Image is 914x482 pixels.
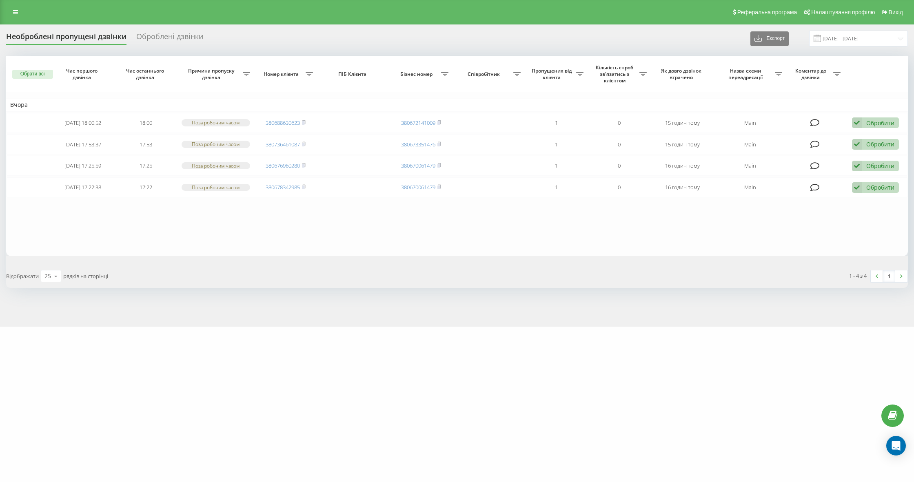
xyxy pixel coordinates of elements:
[886,436,906,455] div: Open Intercom Messenger
[525,135,588,155] td: 1
[651,113,714,133] td: 15 годин тому
[6,99,908,111] td: Вчора
[266,141,300,148] a: 380736461087
[401,184,435,191] a: 380670061479
[51,135,115,155] td: [DATE] 17:53:37
[588,177,651,197] td: 0
[114,177,177,197] td: 17:22
[182,119,250,126] div: Поза робочим часом
[114,113,177,133] td: 18:00
[651,177,714,197] td: 16 годин тому
[266,119,300,126] a: 380688630623
[136,32,203,45] div: Оброблені дзвінки
[114,135,177,155] td: 17:53
[182,184,250,191] div: Поза робочим часом
[525,177,588,197] td: 1
[182,68,243,80] span: Причина пропуску дзвінка
[51,177,115,197] td: [DATE] 17:22:38
[866,162,894,170] div: Обробити
[811,9,875,15] span: Налаштування профілю
[588,135,651,155] td: 0
[182,162,250,169] div: Поза робочим часом
[714,177,786,197] td: Main
[592,64,639,84] span: Кількість спроб зв'язатись з клієнтом
[457,71,513,77] span: Співробітник
[714,135,786,155] td: Main
[866,184,894,191] div: Обробити
[883,270,895,282] a: 1
[114,156,177,176] td: 17:25
[529,68,577,80] span: Пропущених від клієнта
[51,156,115,176] td: [DATE] 17:25:59
[658,68,707,80] span: Як довго дзвінок втрачено
[714,156,786,176] td: Main
[121,68,171,80] span: Час останнього дзвінка
[401,119,435,126] a: 380672141009
[718,68,775,80] span: Назва схеми переадресації
[651,135,714,155] td: 15 годин тому
[266,184,300,191] a: 380678342985
[324,71,382,77] span: ПІБ Клієнта
[266,162,300,169] a: 380676960280
[401,162,435,169] a: 380670061479
[790,68,834,80] span: Коментар до дзвінка
[714,113,786,133] td: Main
[737,9,797,15] span: Реферальна програма
[525,113,588,133] td: 1
[58,68,107,80] span: Час першого дзвінка
[63,272,108,280] span: рядків на сторінці
[889,9,903,15] span: Вихід
[866,140,894,148] div: Обробити
[401,141,435,148] a: 380673351476
[750,31,789,46] button: Експорт
[849,272,867,280] div: 1 - 4 з 4
[588,113,651,133] td: 0
[12,70,53,79] button: Обрати всі
[525,156,588,176] td: 1
[651,156,714,176] td: 16 годин тому
[182,141,250,148] div: Поза робочим часом
[6,272,39,280] span: Відображати
[51,113,115,133] td: [DATE] 18:00:52
[44,272,51,280] div: 25
[6,32,126,45] div: Необроблені пропущені дзвінки
[588,156,651,176] td: 0
[393,71,441,77] span: Бізнес номер
[258,71,306,77] span: Номер клієнта
[866,119,894,127] div: Обробити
